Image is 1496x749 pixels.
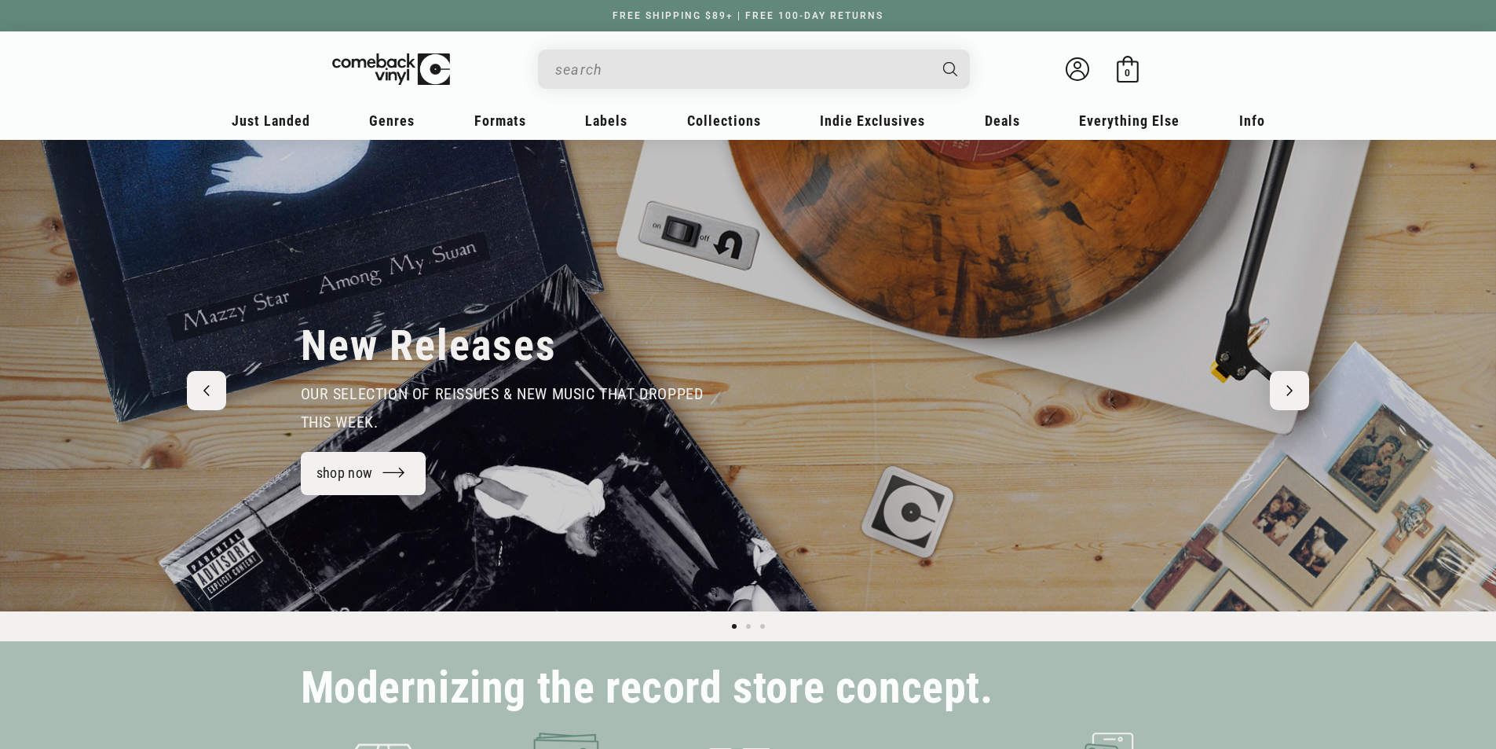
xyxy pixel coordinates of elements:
[187,371,226,410] button: Previous slide
[597,10,899,21] a: FREE SHIPPING $89+ | FREE 100-DAY RETURNS
[555,53,927,86] input: search
[1079,112,1180,129] span: Everything Else
[585,112,627,129] span: Labels
[474,112,526,129] span: Formats
[755,619,770,633] button: Load slide 3 of 3
[727,619,741,633] button: Load slide 1 of 3
[1239,112,1265,129] span: Info
[301,320,557,372] h2: New Releases
[301,452,426,495] a: shop now
[301,670,993,707] h2: Modernizing the record store concept.
[1270,371,1309,410] button: Next slide
[369,112,415,129] span: Genres
[232,112,310,129] span: Just Landed
[301,384,704,431] span: our selection of reissues & new music that dropped this week.
[985,112,1020,129] span: Deals
[741,619,755,633] button: Load slide 2 of 3
[820,112,925,129] span: Indie Exclusives
[929,50,971,89] button: Search
[538,50,970,89] div: Search
[687,112,761,129] span: Collections
[1125,67,1130,79] span: 0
